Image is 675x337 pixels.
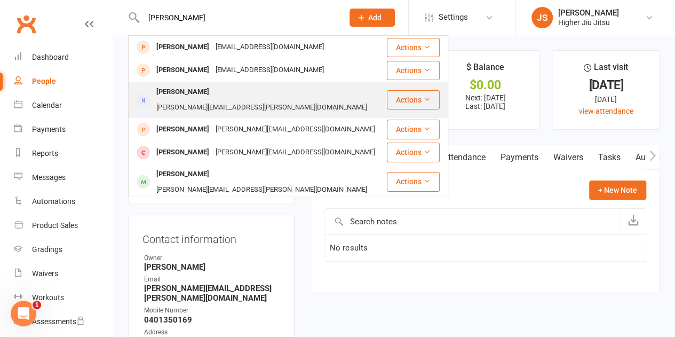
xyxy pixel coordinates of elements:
[140,10,336,25] input: Search...
[212,40,327,55] div: [EMAIL_ADDRESS][DOMAIN_NAME]
[142,229,280,245] h3: Contact information
[558,18,619,27] div: Higher Jiu Jitsu
[153,182,370,198] div: [PERSON_NAME][EMAIL_ADDRESS][PERSON_NAME][DOMAIN_NAME]
[325,209,621,234] input: Search notes
[144,275,280,285] div: Email
[32,149,58,158] div: Reports
[11,301,36,326] iframe: Intercom live chat
[387,120,440,139] button: Actions
[562,93,650,105] div: [DATE]
[32,53,69,61] div: Dashboard
[435,145,493,170] a: Attendance
[153,122,212,137] div: [PERSON_NAME]
[387,172,440,191] button: Actions
[584,60,628,80] div: Last visit
[14,45,113,69] a: Dashboard
[144,315,280,325] strong: 0401350169
[14,142,113,166] a: Reports
[32,125,66,134] div: Payments
[33,301,41,309] span: 1
[153,167,212,182] div: [PERSON_NAME]
[325,234,646,261] td: No results
[387,61,440,80] button: Actions
[493,145,545,170] a: Payments
[32,173,66,182] div: Messages
[144,305,280,316] div: Mobile Number
[545,145,590,170] a: Waivers
[212,62,327,78] div: [EMAIL_ADDRESS][DOMAIN_NAME]
[153,40,212,55] div: [PERSON_NAME]
[144,284,280,303] strong: [PERSON_NAME][EMAIL_ADDRESS][PERSON_NAME][DOMAIN_NAME]
[439,5,468,29] span: Settings
[32,269,58,278] div: Waivers
[14,286,113,310] a: Workouts
[144,253,280,263] div: Owner
[368,13,382,22] span: Add
[32,197,75,206] div: Automations
[14,214,113,238] a: Product Sales
[441,93,529,111] p: Next: [DATE] Last: [DATE]
[14,262,113,286] a: Waivers
[387,90,440,109] button: Actions
[144,262,280,272] strong: [PERSON_NAME]
[153,145,212,160] div: [PERSON_NAME]
[153,100,370,115] div: [PERSON_NAME][EMAIL_ADDRESS][PERSON_NAME][DOMAIN_NAME]
[558,8,619,18] div: [PERSON_NAME]
[32,221,78,230] div: Product Sales
[466,60,504,80] div: $ Balance
[32,101,62,109] div: Calendar
[14,69,113,93] a: People
[531,7,553,28] div: JS
[14,310,113,334] a: Assessments
[562,80,650,91] div: [DATE]
[32,317,85,326] div: Assessments
[32,77,56,85] div: People
[14,166,113,190] a: Messages
[13,11,39,37] a: Clubworx
[387,143,440,162] button: Actions
[441,80,529,91] div: $0.00
[590,145,628,170] a: Tasks
[350,9,395,27] button: Add
[32,293,64,302] div: Workouts
[14,117,113,142] a: Payments
[32,245,62,254] div: Gradings
[14,93,113,117] a: Calendar
[589,181,646,200] button: + New Note
[14,190,113,214] a: Automations
[212,145,378,160] div: [PERSON_NAME][EMAIL_ADDRESS][DOMAIN_NAME]
[212,122,378,137] div: [PERSON_NAME][EMAIL_ADDRESS][DOMAIN_NAME]
[153,84,212,100] div: [PERSON_NAME]
[14,238,113,262] a: Gradings
[387,38,440,57] button: Actions
[153,62,212,78] div: [PERSON_NAME]
[579,107,633,115] a: view attendance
